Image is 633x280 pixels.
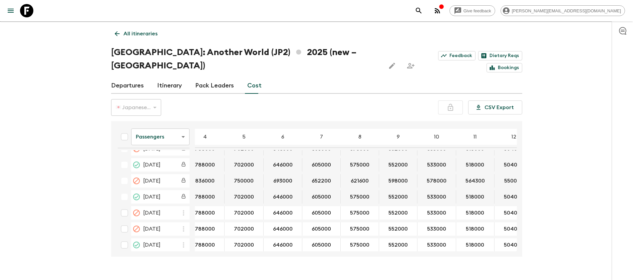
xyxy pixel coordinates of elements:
a: Bookings [487,63,522,72]
span: [DATE] [143,209,161,217]
div: Costs are fixed. The departure date (23 Aug 2025) has passed [178,191,190,203]
button: 533000 [419,238,454,252]
p: 8 [358,133,361,141]
button: 575000 [342,190,377,204]
button: 552000 [380,238,416,252]
span: [DATE] [143,193,161,201]
div: 23 Aug 2025; 11 [456,190,495,204]
div: 19 Jul 2025; 6 [264,158,302,172]
div: 02 Sep 2025; 10 [417,222,456,236]
button: 552000 [380,222,416,236]
p: 4 [203,133,207,141]
button: 575000 [342,206,377,220]
button: search adventures [412,4,425,17]
div: 26 Aug 2025; 6 [264,206,302,220]
div: 06 Sep 2025; 7 [302,238,341,252]
p: 10 [434,133,439,141]
div: 02 Sep 2025; 5 [225,222,264,236]
div: 09 Aug 2025; 12 [495,174,534,188]
div: 09 Aug 2025; 6 [264,174,302,188]
button: 836000 [187,174,223,188]
svg: Cancelled [132,177,140,185]
button: CSV Export [468,100,522,114]
p: 9 [397,133,400,141]
div: 06 Sep 2025; 8 [341,238,379,252]
div: 09 Aug 2025; 8 [341,174,379,188]
div: 23 Aug 2025; 8 [341,190,379,204]
p: 12 [512,133,516,141]
div: 06 Sep 2025; 6 [264,238,302,252]
div: 02 Sep 2025; 8 [341,222,379,236]
span: [DATE] [143,241,161,249]
button: 518000 [458,158,492,172]
button: 598000 [380,174,416,188]
div: Costs are fixed. The departure date (19 Jul 2025) has passed [178,159,190,171]
button: 702000 [226,222,262,236]
div: 26 Aug 2025; 8 [341,206,379,220]
button: 646000 [265,158,301,172]
button: 605000 [304,238,339,252]
button: 788000 [187,222,223,236]
div: 26 Aug 2025; 10 [417,206,456,220]
div: 02 Sep 2025; 9 [379,222,417,236]
div: 23 Aug 2025; 7 [302,190,341,204]
div: 09 Aug 2025; 9 [379,174,417,188]
button: 552000 [380,158,416,172]
button: 533000 [419,206,454,220]
p: 11 [473,133,477,141]
a: Cost [247,78,262,94]
button: 552000 [380,206,416,220]
div: 02 Sep 2025; 6 [264,222,302,236]
span: [DATE] [143,177,161,185]
div: 23 Aug 2025; 5 [225,190,264,204]
div: 06 Sep 2025; 10 [417,238,456,252]
button: 702000 [226,238,262,252]
a: Departures [111,78,144,94]
div: 19 Jul 2025; 4 [186,158,225,172]
div: 19 Jul 2025; 8 [341,158,379,172]
h1: [GEOGRAPHIC_DATA]: Another World (JP2) 2025 (new – [GEOGRAPHIC_DATA]) [111,46,380,72]
svg: Cancelled [132,209,140,217]
button: 605000 [304,206,339,220]
button: 575000 [342,238,377,252]
a: Itinerary [157,78,182,94]
div: Costs are fixed. The departure date (09 Aug 2025) has passed [178,175,190,187]
div: 06 Sep 2025; 4 [186,238,225,252]
button: 504000 [496,222,532,236]
div: 02 Sep 2025; 11 [456,222,495,236]
button: 652200 [304,174,339,188]
div: 09 Aug 2025; 11 [456,174,495,188]
svg: Cancelled [132,225,140,233]
div: Select all [118,130,131,144]
button: 646000 [265,238,301,252]
button: 533000 [419,158,454,172]
button: 550000 [496,174,532,188]
span: [DATE] [143,161,161,169]
button: 533000 [419,222,454,236]
button: 693000 [265,174,300,188]
a: Dietary Reqs [478,51,522,60]
p: 5 [242,133,246,141]
button: 504000 [496,158,532,172]
div: 06 Sep 2025; 5 [225,238,264,252]
button: Edit this itinerary [385,59,399,72]
a: Feedback [438,51,476,60]
span: Share this itinerary [404,59,417,72]
div: Passengers [131,127,190,146]
button: 605000 [304,190,339,204]
div: 23 Aug 2025; 4 [186,190,225,204]
button: menu [4,4,17,17]
div: 09 Aug 2025; 4 [186,174,225,188]
button: 646000 [265,190,301,204]
div: 19 Jul 2025; 11 [456,158,495,172]
button: 518000 [458,222,492,236]
button: 504000 [496,206,532,220]
button: 504000 [496,238,532,252]
button: 605000 [304,158,339,172]
span: [DATE] [143,225,161,233]
button: 702000 [226,190,262,204]
button: 518000 [458,190,492,204]
button: 788000 [187,238,223,252]
button: 504000 [496,190,532,204]
div: 06 Sep 2025; 9 [379,238,417,252]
